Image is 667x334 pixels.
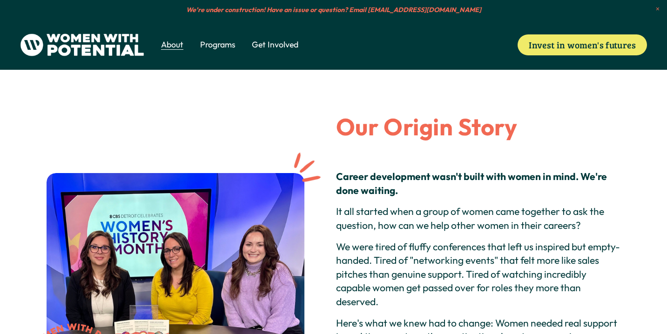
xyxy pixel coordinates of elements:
[252,38,298,51] a: folder dropdown
[161,38,183,51] a: folder dropdown
[518,34,647,55] a: Invest in women's futures
[200,39,236,51] span: Programs
[336,240,620,309] p: We were tired of fluffy conferences that left us inspired but empty-handed. Tired of "networking ...
[336,112,517,141] strong: Our Origin Story
[336,170,609,196] strong: Career development wasn't built with women in mind. We're done waiting.
[20,33,144,57] img: Women With Potential
[161,39,183,51] span: About
[186,6,481,14] em: We’re under construction! Have an issue or question? Email [EMAIL_ADDRESS][DOMAIN_NAME]
[252,39,298,51] span: Get Involved
[336,205,620,232] p: It all started when a group of women came together to ask the question, how can we help other wom...
[200,38,236,51] a: folder dropdown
